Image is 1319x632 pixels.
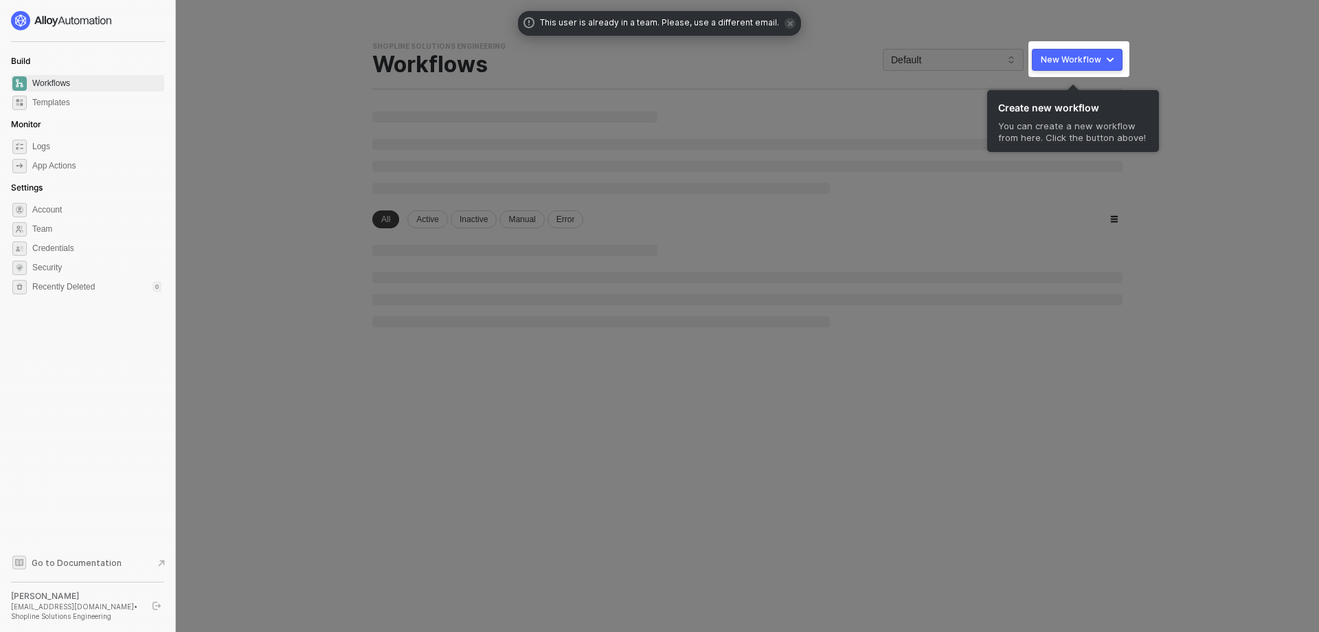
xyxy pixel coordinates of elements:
span: logout [153,602,161,610]
span: Logs [32,138,161,155]
span: Account [32,201,161,218]
div: You can create a new workflow from here. Click the button above! [987,120,1159,152]
span: Go to Documentation [32,557,122,569]
div: 0 [153,281,161,292]
span: icon-exclamation [523,17,534,28]
span: Workflows [32,75,161,91]
span: icon-close [785,18,796,29]
span: settings [12,203,27,217]
span: security [12,261,27,275]
span: marketplace [12,96,27,110]
span: Settings [11,182,43,193]
span: icon-app-actions [12,159,27,173]
span: Build [11,56,30,66]
span: Credentials [32,240,161,257]
span: Security [32,259,161,276]
span: Recently Deleted [32,281,95,293]
span: This user is already in a team. Please, use a different email. [540,17,779,30]
span: dashboard [12,76,27,91]
span: Monitor [11,119,41,129]
span: icon-logs [12,140,27,154]
a: logo [11,11,164,30]
span: settings [12,280,27,294]
a: Knowledge Base [11,554,165,571]
span: document-arrow [155,556,168,570]
span: team [12,222,27,237]
div: [EMAIL_ADDRESS][DOMAIN_NAME] • Shopline Solutions Engineering [11,602,140,621]
span: Team [32,221,161,237]
img: logo [11,11,113,30]
div: App Actions [32,160,76,172]
span: Templates [32,94,161,111]
h4: Create new workflow [987,90,1159,120]
span: documentation [12,556,26,569]
span: credentials [12,241,27,256]
div: [PERSON_NAME] [11,591,140,602]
